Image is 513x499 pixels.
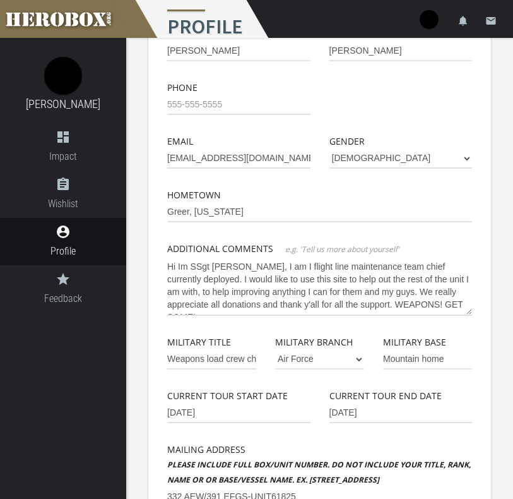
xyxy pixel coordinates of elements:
img: image [44,57,82,95]
i: notifications [457,15,469,27]
i: account_circle [56,224,71,239]
label: Military Base [383,335,446,349]
span: e.g. 'Tell us more about yourself' [285,244,399,255]
label: Current Tour Start Date [167,388,288,403]
input: 555-555-5555 [167,95,310,115]
a: [PERSON_NAME] [26,97,100,111]
b: Please include full box/unit number. Do not include your title, rank, name or or base/vessel name... [167,459,471,485]
label: Phone [167,80,198,95]
input: MM-DD-YYYY [167,403,310,423]
label: Hometown [167,188,221,202]
input: MM-DD-YYYY [329,403,473,423]
i: email [485,15,497,27]
label: Current Tour End Date [329,388,442,403]
label: Email [167,134,193,148]
label: Military Branch [275,335,353,349]
label: Mailing Address [167,442,472,487]
label: Additional Comments [167,241,273,256]
label: Gender [329,134,365,148]
label: Military Title [167,335,231,349]
img: user-image [420,10,439,29]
